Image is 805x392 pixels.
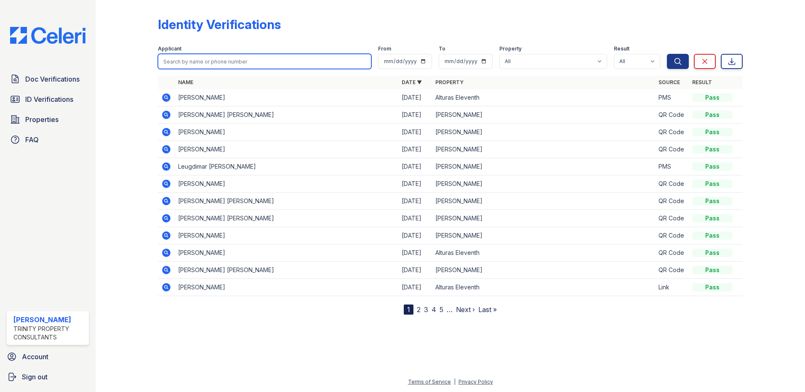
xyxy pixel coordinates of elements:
[22,372,48,382] span: Sign out
[7,131,89,148] a: FAQ
[432,124,656,141] td: [PERSON_NAME]
[175,89,398,106] td: [PERSON_NAME]
[655,210,689,227] td: QR Code
[432,244,656,262] td: Alturas Eleventh
[432,227,656,244] td: [PERSON_NAME]
[692,214,733,222] div: Pass
[398,158,432,175] td: [DATE]
[439,45,445,52] label: To
[3,27,92,44] img: CE_Logo_Blue-a8612792a0a2168367f1c8372b55b34899dd931a85d93a1a3d3e32e68fde9ad4.png
[692,283,733,291] div: Pass
[454,379,456,385] div: |
[655,244,689,262] td: QR Code
[435,79,464,85] a: Property
[3,348,92,365] a: Account
[175,175,398,193] td: [PERSON_NAME]
[692,162,733,171] div: Pass
[25,114,59,124] span: Properties
[398,279,432,296] td: [DATE]
[398,175,432,193] td: [DATE]
[655,279,689,296] td: Link
[692,197,733,205] div: Pass
[432,279,656,296] td: Alturas Eleventh
[13,315,85,325] div: [PERSON_NAME]
[398,141,432,158] td: [DATE]
[25,94,73,104] span: ID Verifications
[692,249,733,257] div: Pass
[440,305,443,314] a: 5
[458,379,493,385] a: Privacy Policy
[432,193,656,210] td: [PERSON_NAME]
[424,305,428,314] a: 3
[692,128,733,136] div: Pass
[7,71,89,87] a: Doc Verifications
[175,244,398,262] td: [PERSON_NAME]
[408,379,451,385] a: Terms of Service
[692,180,733,188] div: Pass
[398,124,432,141] td: [DATE]
[432,89,656,106] td: Alturas Eleventh
[404,305,413,315] div: 1
[432,141,656,158] td: [PERSON_NAME]
[158,17,281,32] div: Identity Verifications
[456,305,475,314] a: Next ›
[175,210,398,227] td: [PERSON_NAME] [PERSON_NAME]
[655,262,689,279] td: QR Code
[175,193,398,210] td: [PERSON_NAME] [PERSON_NAME]
[178,79,193,85] a: Name
[655,158,689,175] td: PMS
[478,305,497,314] a: Last »
[398,106,432,124] td: [DATE]
[398,193,432,210] td: [DATE]
[447,305,453,315] span: …
[25,74,80,84] span: Doc Verifications
[22,352,48,362] span: Account
[655,141,689,158] td: QR Code
[692,79,712,85] a: Result
[432,262,656,279] td: [PERSON_NAME]
[417,305,421,314] a: 2
[175,124,398,141] td: [PERSON_NAME]
[25,135,39,145] span: FAQ
[655,227,689,244] td: QR Code
[7,111,89,128] a: Properties
[692,266,733,274] div: Pass
[398,210,432,227] td: [DATE]
[175,106,398,124] td: [PERSON_NAME] [PERSON_NAME]
[398,227,432,244] td: [DATE]
[432,106,656,124] td: [PERSON_NAME]
[432,210,656,227] td: [PERSON_NAME]
[692,111,733,119] div: Pass
[175,262,398,279] td: [PERSON_NAME] [PERSON_NAME]
[398,244,432,262] td: [DATE]
[692,93,733,102] div: Pass
[614,45,629,52] label: Result
[7,91,89,108] a: ID Verifications
[378,45,391,52] label: From
[158,54,371,69] input: Search by name or phone number
[402,79,422,85] a: Date ▼
[499,45,522,52] label: Property
[658,79,680,85] a: Source
[175,158,398,175] td: Leugdimar [PERSON_NAME]
[175,279,398,296] td: [PERSON_NAME]
[3,368,92,385] a: Sign out
[432,175,656,193] td: [PERSON_NAME]
[175,227,398,244] td: [PERSON_NAME]
[432,158,656,175] td: [PERSON_NAME]
[398,89,432,106] td: [DATE]
[655,89,689,106] td: PMS
[13,325,85,342] div: Trinity Property Consultants
[655,106,689,124] td: QR Code
[398,262,432,279] td: [DATE]
[655,124,689,141] td: QR Code
[175,141,398,158] td: [PERSON_NAME]
[655,175,689,193] td: QR Code
[655,193,689,210] td: QR Code
[158,45,181,52] label: Applicant
[432,305,436,314] a: 4
[692,231,733,240] div: Pass
[692,145,733,154] div: Pass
